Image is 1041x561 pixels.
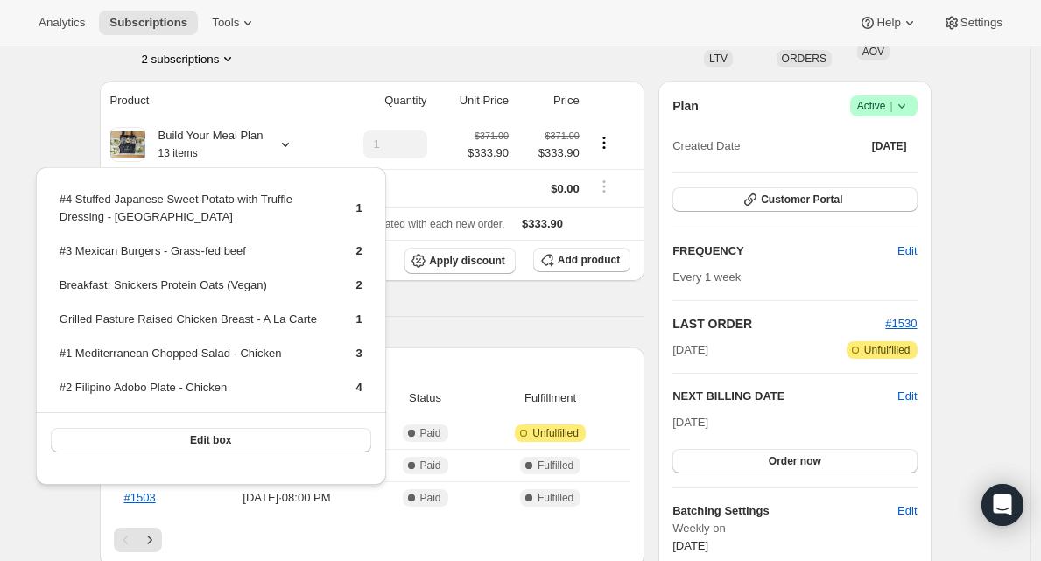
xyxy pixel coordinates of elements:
span: Subscriptions [109,16,187,30]
th: Product [100,81,331,120]
span: Add product [558,253,620,267]
span: Customer Portal [761,193,842,207]
button: Edit [887,497,927,525]
button: Shipping actions [590,177,618,196]
span: | [890,99,892,113]
button: Next [137,528,162,552]
nav: Pagination [114,528,631,552]
th: Unit Price [433,81,514,120]
h2: NEXT BILLING DATE [672,388,897,405]
h6: Batching Settings [672,502,897,520]
button: Help [848,11,928,35]
span: $0.00 [551,182,580,195]
div: Build Your Meal Plan [145,127,264,162]
span: [DATE] [672,341,708,359]
button: Product actions [590,133,618,152]
button: Add product [533,248,630,272]
td: #4 Stuffed Japanese Sweet Potato with Truffle Dressing - [GEOGRAPHIC_DATA] [59,190,327,240]
span: [DATE] [672,539,708,552]
span: Fulfilled [538,459,573,473]
th: Price [514,81,585,120]
span: 2 [356,278,362,291]
small: $371.00 [475,130,509,141]
span: ORDERS [782,53,826,65]
small: $371.00 [545,130,580,141]
button: Apply discount [404,248,516,274]
span: Created Date [672,137,740,155]
span: $333.90 [468,144,509,162]
span: Settings [960,16,1002,30]
th: Quantity [330,81,432,120]
button: Customer Portal [672,187,917,212]
button: Settings [932,11,1013,35]
span: Active [857,97,911,115]
h2: FREQUENCY [672,242,897,260]
span: Edit [897,242,917,260]
span: Edit box [190,433,231,447]
span: Every 1 week [672,270,741,284]
span: Help [876,16,900,30]
span: 1 [356,312,362,326]
span: [DATE] [872,139,907,153]
button: Order now [672,449,917,473]
span: Fulfillment [481,389,620,407]
span: Apply discount [429,254,505,268]
td: #1 Mediterranean Chopped Salad - Chicken [59,344,327,376]
span: Tools [212,16,239,30]
span: Order now [769,454,821,468]
span: Analytics [39,16,85,30]
button: #1530 [885,315,917,333]
span: 2 [356,244,362,257]
span: 4 [356,381,362,394]
span: [DATE] [672,416,708,429]
button: Product actions [142,50,237,67]
span: Status [380,389,470,407]
span: Unfulfilled [864,343,911,357]
span: Fulfilled [538,491,573,505]
button: Edit [897,388,917,405]
span: Weekly on [672,520,917,537]
span: Edit [897,502,917,520]
button: Tools [201,11,267,35]
div: Open Intercom Messenger [981,484,1023,526]
span: $333.90 [522,217,563,230]
h2: Plan [672,97,699,115]
span: 3 [356,347,362,360]
span: Paid [420,459,441,473]
button: Subscriptions [99,11,198,35]
span: Unfulfilled [532,426,579,440]
span: AOV [862,46,884,58]
td: #2 Filipino Adobo Plate - Chicken [59,378,327,410]
td: Grilled Pasture Raised Chicken Breast - A La Carte [59,310,327,342]
small: 13 items [158,147,198,159]
td: #3 Mexican Burgers - Grass-fed beef [59,242,327,274]
span: Paid [420,426,441,440]
button: Analytics [28,11,95,35]
h2: LAST ORDER [672,315,885,333]
a: #1530 [885,317,917,330]
span: 1 [356,201,362,214]
td: Breakfast: Snickers Protein Oats (Vegan) [59,276,327,308]
button: Edit box [51,428,371,452]
span: $333.90 [519,144,580,162]
button: [DATE] [862,134,918,158]
button: Edit [887,237,927,265]
span: Paid [420,491,441,505]
span: LTV [709,53,728,65]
